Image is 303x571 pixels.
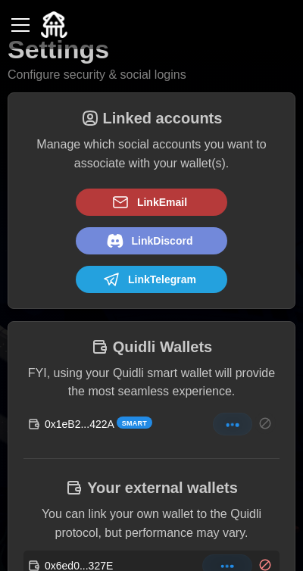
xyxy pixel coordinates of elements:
[41,11,67,38] img: Quidli
[128,267,196,292] span: Link Telegram
[23,136,280,173] p: Manage which social accounts you want to associate with your wallet(s).
[8,33,109,66] h1: Settings
[45,417,114,432] p: 0x1eB2...422A
[113,337,213,357] h1: Quidli Wallets
[76,227,227,254] button: LinkDiscord
[8,66,186,85] p: Configure security & social logins
[132,228,193,254] span: Link Discord
[23,364,280,402] p: FYI, using your Quidli smart wallet will provide the most seamless experience.
[103,108,223,128] h1: Linked accounts
[23,505,280,543] p: You can link your own wallet to the Quidli protocol, but performance may vary.
[87,478,238,498] h1: Your external wallets
[76,189,227,216] button: LinkEmail
[255,413,276,434] button: Remove 0x1eB2...422A
[137,189,187,215] span: Link Email
[76,266,227,293] button: LinkTelegram
[122,418,147,429] span: Smart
